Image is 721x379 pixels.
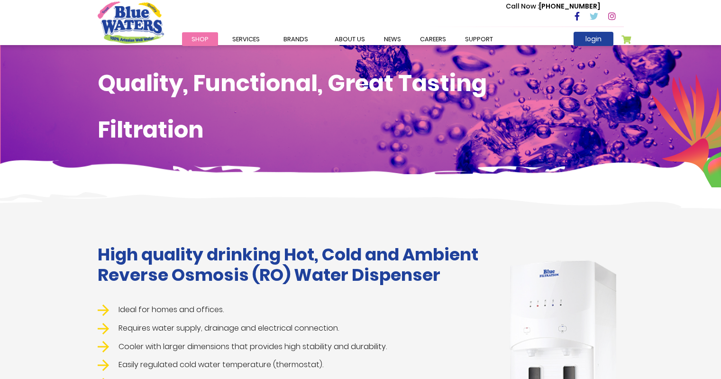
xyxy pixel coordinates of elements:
[192,35,209,44] span: Shop
[574,32,613,46] a: login
[98,1,164,43] a: store logo
[506,1,539,11] span: Call Now :
[283,35,308,44] span: Brands
[98,304,489,316] li: Ideal for homes and offices.
[325,32,374,46] a: about us
[506,1,600,11] p: [PHONE_NUMBER]
[98,244,489,285] h1: High quality drinking Hot, Cold and Ambient Reverse Osmosis (RO) Water Dispenser
[374,32,411,46] a: News
[232,35,260,44] span: Services
[456,32,502,46] a: support
[411,32,456,46] a: careers
[98,116,624,144] h1: Filtration
[98,323,489,334] li: Requires water supply, drainage and electrical connection.
[98,359,489,371] li: Easily regulated cold water temperature (thermostat).
[98,341,489,353] li: Cooler with larger dimensions that provides high stability and durability.
[98,70,624,97] h1: Quality, Functional, Great Tasting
